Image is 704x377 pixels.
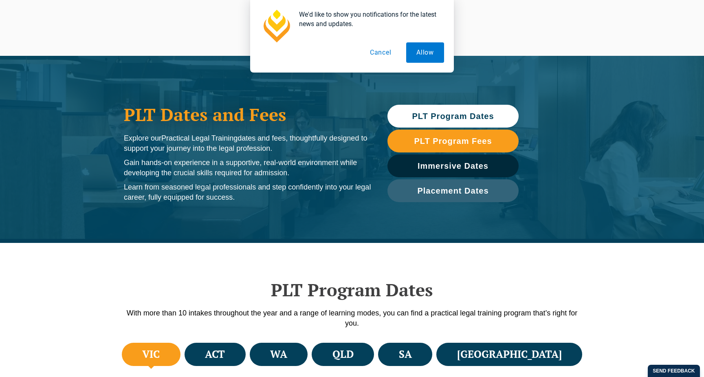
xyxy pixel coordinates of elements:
h4: ACT [205,348,225,361]
a: PLT Program Fees [387,130,519,152]
span: PLT Program Fees [414,137,492,145]
h4: [GEOGRAPHIC_DATA] [457,348,562,361]
div: We'd like to show you notifications for the latest news and updates. [293,10,444,29]
h4: QLD [332,348,354,361]
h4: SA [399,348,412,361]
a: Placement Dates [387,179,519,202]
button: Cancel [360,42,402,63]
h2: PLT Program Dates [120,280,584,300]
p: Learn from seasoned legal professionals and step confidently into your legal career, fully equipp... [124,182,371,203]
p: Explore our dates and fees, thoughtfully designed to support your journey into the legal profession. [124,133,371,154]
p: With more than 10 intakes throughout the year and a range of learning modes, you can find a pract... [120,308,584,328]
a: Immersive Dates [387,154,519,177]
span: Practical Legal Training [161,134,238,142]
p: Gain hands-on experience in a supportive, real-world environment while developing the crucial ski... [124,158,371,178]
h4: VIC [142,348,160,361]
span: PLT Program Dates [412,112,494,120]
h4: WA [270,348,287,361]
img: notification icon [260,10,293,42]
h1: PLT Dates and Fees [124,104,371,125]
span: Immersive Dates [418,162,488,170]
a: PLT Program Dates [387,105,519,128]
button: Allow [406,42,444,63]
span: Placement Dates [417,187,488,195]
